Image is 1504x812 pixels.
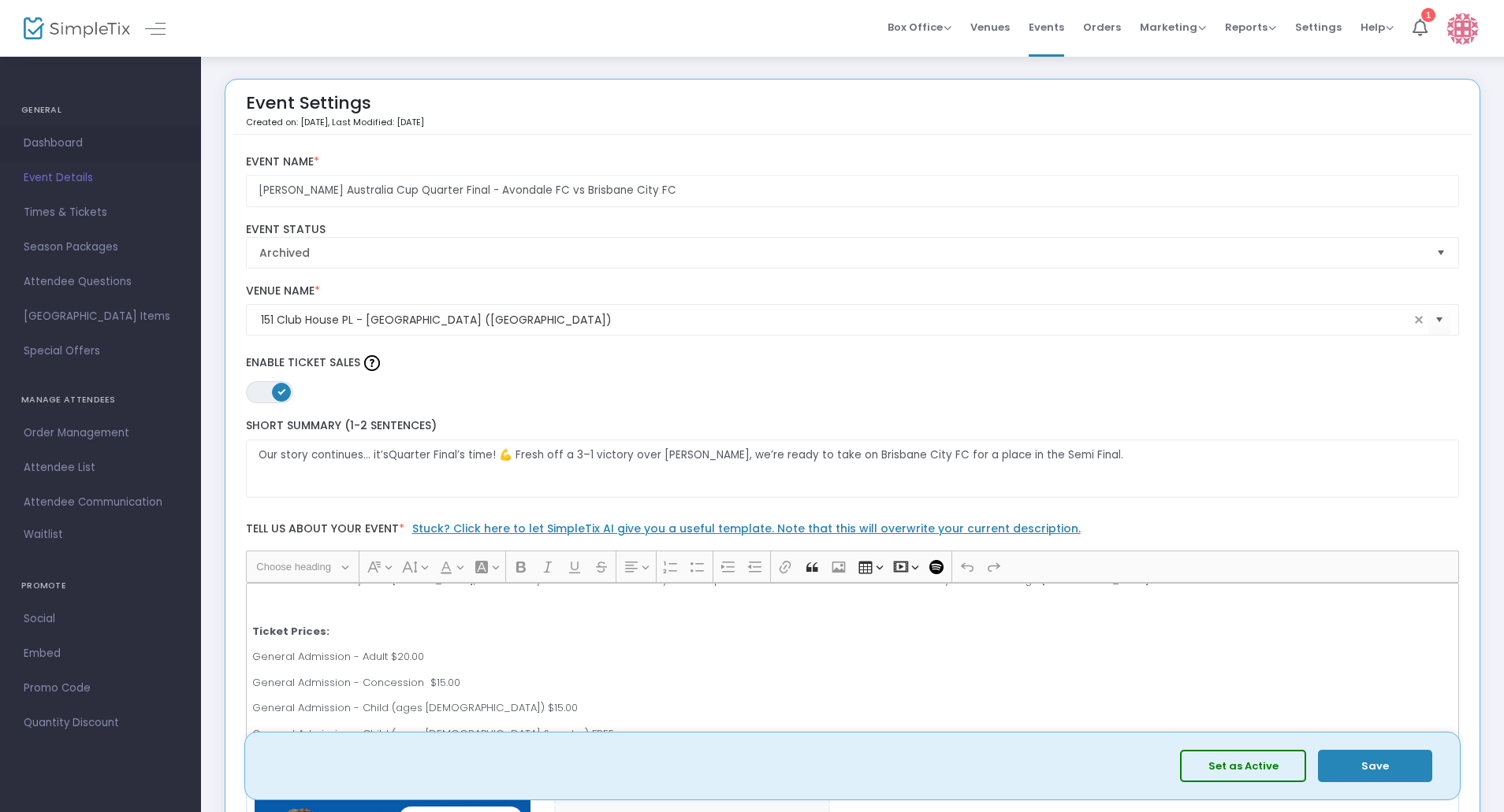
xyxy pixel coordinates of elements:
[21,384,180,416] h4: MANAGE ATTENDEES
[1029,7,1064,47] span: Events
[1428,304,1450,336] button: Select
[24,202,177,223] span: Times & Tickets
[252,700,1452,716] p: General Admission - Child (ages [DEMOGRAPHIC_DATA]) $15.00
[24,423,177,443] span: Order Management
[24,458,177,478] span: Attendee List
[252,649,1452,665] p: General Admission - Adult $20.00
[246,155,1460,169] label: Event Name
[1295,7,1342,47] span: Settings
[246,284,1460,298] label: Venue Name
[24,168,177,188] span: Event Details
[246,417,437,433] span: Short Summary (1-2 Sentences)
[24,643,177,664] span: Embed
[21,570,180,602] h4: PROMOTE
[24,713,177,733] span: Quantity Discount
[246,223,1460,237] label: Event Status
[259,245,1424,261] span: Archived
[256,558,338,577] span: Choose heading
[970,7,1010,47] span: Venues
[246,551,1460,582] div: Editor toolbar
[328,116,424,128] span: , Last Modified: [DATE]
[1430,238,1452,268] button: Select
[1140,20,1206,35] span: Marketing
[1318,750,1432,782] button: Save
[24,306,177,327] span: [GEOGRAPHIC_DATA] Items
[24,609,177,629] span: Social
[246,175,1460,207] input: Enter Event Name
[24,527,63,543] span: Waitlist
[277,387,285,395] span: ON
[24,341,177,362] span: Special Offers
[24,678,177,699] span: Promo Code
[24,133,177,154] span: Dashboard
[246,583,1460,740] div: Rich Text Editor, main
[249,554,356,579] button: Choose heading
[1225,20,1276,35] span: Reports
[238,514,1467,551] label: Tell us about your event
[252,726,1452,742] p: General Admission - Child (ages [DEMOGRAPHIC_DATA] & under) FREE
[246,351,1460,375] label: Enable Ticket Sales
[1180,750,1306,782] button: Set as Active
[246,87,424,134] div: Event Settings
[1409,310,1428,329] span: clear
[24,492,177,513] span: Attendee Communication
[364,355,380,371] img: question-mark
[261,312,1410,328] input: Select Venue
[24,272,177,292] span: Attendee Questions
[412,521,1081,536] a: Stuck? Click here to let SimpleTix AI give you a useful template. Note that this will overwrite y...
[252,624,329,639] strong: Ticket Prices:
[252,675,1452,691] p: General Admission - Concession $15.00
[246,116,424,129] p: Created on: [DATE]
[24,237,177,258] span: Season Packages
[21,95,180,126] h4: GENERAL
[1083,7,1121,47] span: Orders
[888,20,951,35] span: Box Office
[1421,8,1435,22] div: 1
[1361,20,1394,35] span: Help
